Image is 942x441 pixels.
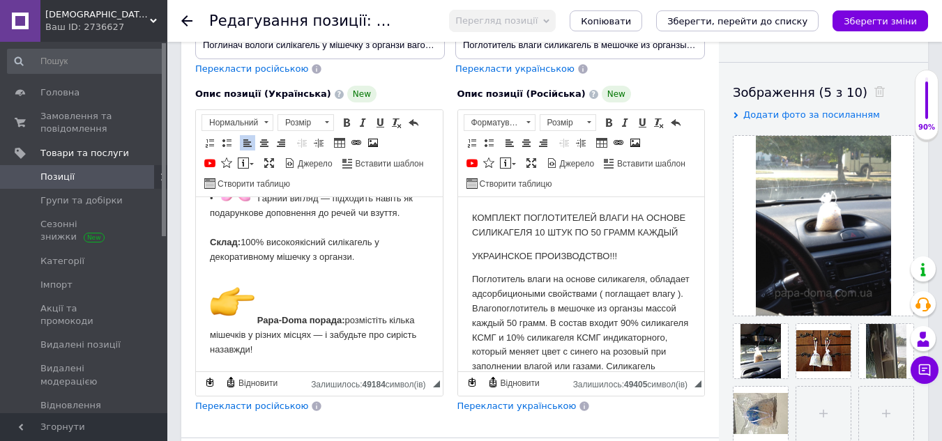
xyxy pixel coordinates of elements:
a: По правому краю [535,135,551,150]
a: Вставити/Редагувати посилання (Ctrl+L) [349,135,364,150]
a: Джерело [545,155,597,171]
span: Перегляд позиції [455,15,538,26]
a: Вставити/видалити маркований список [219,135,234,150]
a: Розмір [540,114,596,131]
span: New [602,86,631,102]
iframe: Редактор, 0AEB1A07-F040-4837-878E-F957217D36B1 [458,197,705,371]
a: Джерело [282,155,335,171]
a: По центру [257,135,272,150]
a: Максимізувати [261,155,277,171]
div: Зображення (5 з 10) [733,84,914,101]
i: Зберегти, перейти до списку [667,16,807,26]
a: Підкреслений (Ctrl+U) [372,115,388,130]
span: 49405 [624,380,647,389]
span: Джерело [558,158,595,170]
a: Відновити [223,375,280,390]
a: Зображення [365,135,381,150]
div: Ваш ID: 2736627 [45,21,167,33]
span: Перекласти українською [457,401,577,411]
span: Потягніть для зміни розмірів [694,380,701,387]
span: Копіювати [581,16,631,26]
span: Вставити шаблон [615,158,685,170]
input: Наприклад, H&M жіноча сукня зелена 38 розмір вечірня максі з блискітками [195,31,445,59]
a: Вставити шаблон [602,155,687,171]
div: 90% [916,123,938,132]
span: Товари та послуги [40,147,129,160]
a: Зробити резервну копію зараз [202,375,218,390]
i: Зберегти зміни [844,16,917,26]
a: Створити таблицю [202,176,292,191]
span: Видалені модерацією [40,362,129,387]
a: Вставити іконку [219,155,234,171]
iframe: Редактор, 1B048BFD-EC2E-4780-A326-68B2E2FDD404 [196,197,443,371]
button: Копіювати [570,10,642,31]
div: Кiлькiсть символiв [311,376,432,389]
p: УКРАИНСКОЕ ПРОИЗВОДСТВО!!! [14,52,233,67]
span: Головна [40,86,79,99]
span: Опис позиції (Українська) [195,88,331,99]
span: Розмір [278,115,320,130]
span: Категорії [40,255,84,268]
span: Потягніть для зміни розмірів [433,380,440,387]
a: Створити таблицю [464,176,554,191]
span: Розмір [540,115,582,130]
a: По центру [519,135,534,150]
span: Папа Вдома [45,8,150,21]
a: Відновити [485,375,542,390]
a: Видалити форматування [389,115,404,130]
span: Створити таблицю [478,178,552,190]
span: Сезонні знижки [40,218,129,243]
a: Зробити резервну копію зараз [464,375,480,390]
span: Перекласти російською [195,63,308,74]
span: Додати фото за посиланням [743,109,880,120]
body: Редактор, 0AEB1A07-F040-4837-878E-F957217D36B1 [14,14,233,249]
a: Підкреслений (Ctrl+U) [635,115,650,130]
a: Максимізувати [524,155,539,171]
span: Відновити [499,378,540,389]
p: КОМПЛЕКТ ПОГЛОТИТЕЛЕЙ ВЛАГИ НА ОСНОВЕ СИЛИКАГЕЛЯ 10 ШТУК ПО 50 ГРАММ КАЖДЫЙ [14,14,233,43]
a: Вставити повідомлення [498,155,518,171]
a: Додати відео з YouTube [464,155,480,171]
p: Поглотитель влаги на основе силикагеля, обладает адсорбициоными свойствами ( поглащает влагу ). В... [14,75,233,249]
span: Відновити [236,378,278,389]
a: Форматування [464,114,535,131]
span: Видалені позиції [40,339,121,351]
a: Вставити шаблон [340,155,426,171]
span: Опис позиції (Російська) [457,88,586,99]
span: Вставити шаблон [354,158,424,170]
a: Курсив (Ctrl+I) [356,115,371,130]
a: По лівому краю [240,135,255,150]
a: Повернути (Ctrl+Z) [406,115,421,130]
input: Пошук [7,49,165,74]
button: Зберегти, перейти до списку [656,10,819,31]
a: Вставити/видалити нумерований список [464,135,480,150]
a: Вставити/видалити маркований список [481,135,496,150]
span: Відновлення позицій [40,399,129,424]
a: Вставити/видалити нумерований список [202,135,218,150]
span: Перекласти українською [455,63,575,74]
a: Збільшити відступ [573,135,588,150]
a: По правому краю [273,135,289,150]
span: 49184 [362,380,385,389]
a: Нормальний [202,114,273,131]
a: Повернути (Ctrl+Z) [668,115,683,130]
a: Жирний (Ctrl+B) [339,115,354,130]
a: Збільшити відступ [311,135,326,150]
a: Вставити/Редагувати посилання (Ctrl+L) [611,135,626,150]
a: Жирний (Ctrl+B) [601,115,616,130]
span: Імпорт [40,279,73,291]
span: Форматування [464,115,522,130]
button: Зберегти зміни [833,10,928,31]
div: Повернутися назад [181,15,192,26]
input: Наприклад, H&M жіноча сукня зелена 38 розмір вечірня максі з блискітками [455,31,705,59]
span: Джерело [296,158,333,170]
span: Створити таблицю [215,178,290,190]
a: Зображення [628,135,643,150]
a: Зменшити відступ [556,135,572,150]
a: Курсив (Ctrl+I) [618,115,633,130]
span: Акції та промокоди [40,302,129,327]
span: Нормальний [202,115,259,130]
a: Вставити іконку [481,155,496,171]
